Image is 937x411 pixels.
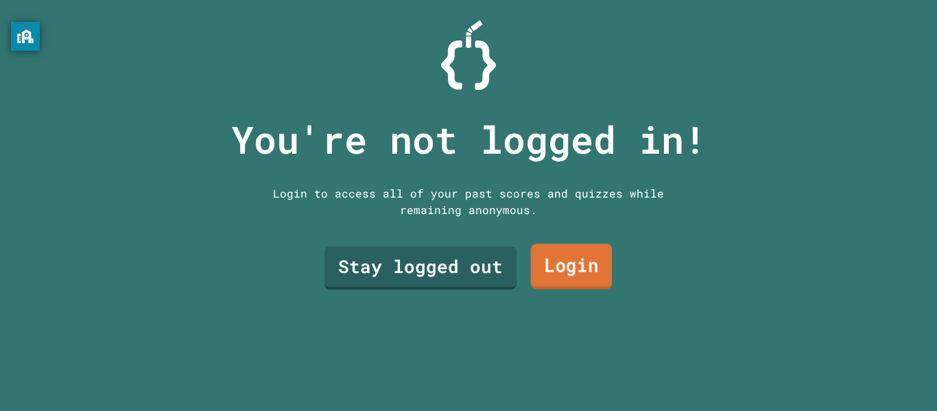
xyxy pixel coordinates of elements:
[324,246,517,290] a: Stay logged out
[11,22,40,51] button: privacy banner
[231,111,707,168] p: You're not logged in!
[531,244,613,290] a: Login
[441,21,496,90] img: Logo.svg
[263,185,674,218] div: Login to access all of your past scores and quizzes while remaining anonymous.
